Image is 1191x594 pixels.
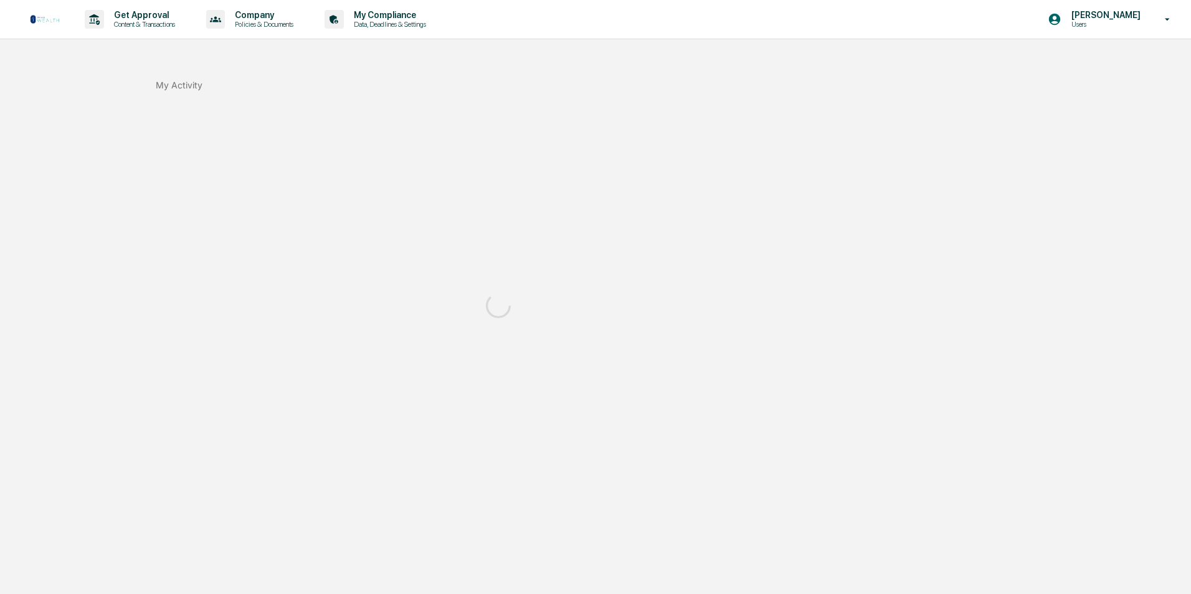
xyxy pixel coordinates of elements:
[344,20,432,29] p: Data, Deadlines & Settings
[225,20,300,29] p: Policies & Documents
[104,20,181,29] p: Content & Transactions
[156,80,202,90] div: My Activity
[30,14,60,24] img: logo
[344,10,432,20] p: My Compliance
[1061,10,1147,20] p: [PERSON_NAME]
[1061,20,1147,29] p: Users
[104,10,181,20] p: Get Approval
[225,10,300,20] p: Company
